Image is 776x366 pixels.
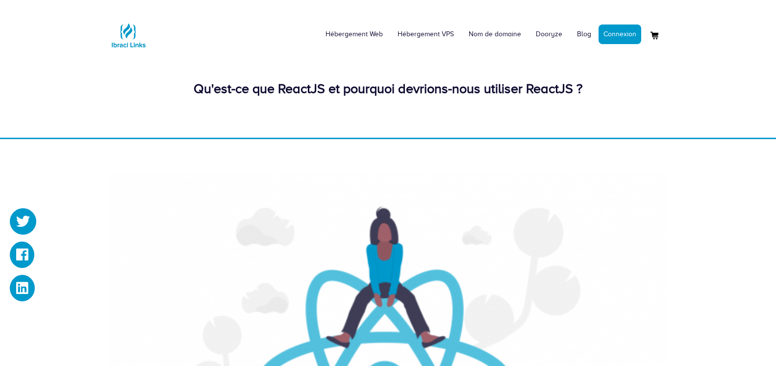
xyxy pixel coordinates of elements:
[318,20,390,49] a: Hébergement Web
[528,20,570,49] a: Dooryze
[461,20,528,49] a: Nom de domaine
[599,24,641,44] a: Connexion
[109,79,668,98] div: Qu'est-ce que ReactJS et pourquoi devrions-nous utiliser ReactJS ?
[109,7,148,55] a: Logo Ibraci Links
[390,20,461,49] a: Hébergement VPS
[109,16,148,55] img: Logo Ibraci Links
[570,20,599,49] a: Blog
